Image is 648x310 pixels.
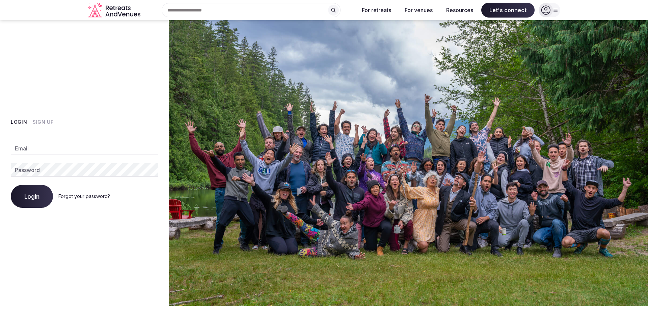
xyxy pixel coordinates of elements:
[33,119,54,125] button: Sign Up
[481,3,535,18] span: Let's connect
[356,3,397,18] button: For retreats
[88,3,142,18] a: Visit the homepage
[88,3,142,18] svg: Retreats and Venues company logo
[169,20,648,306] img: My Account Background
[441,3,479,18] button: Resources
[11,185,53,208] button: Login
[24,193,39,200] span: Login
[11,119,27,125] button: Login
[399,3,438,18] button: For venues
[58,193,110,199] a: Forgot your password?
